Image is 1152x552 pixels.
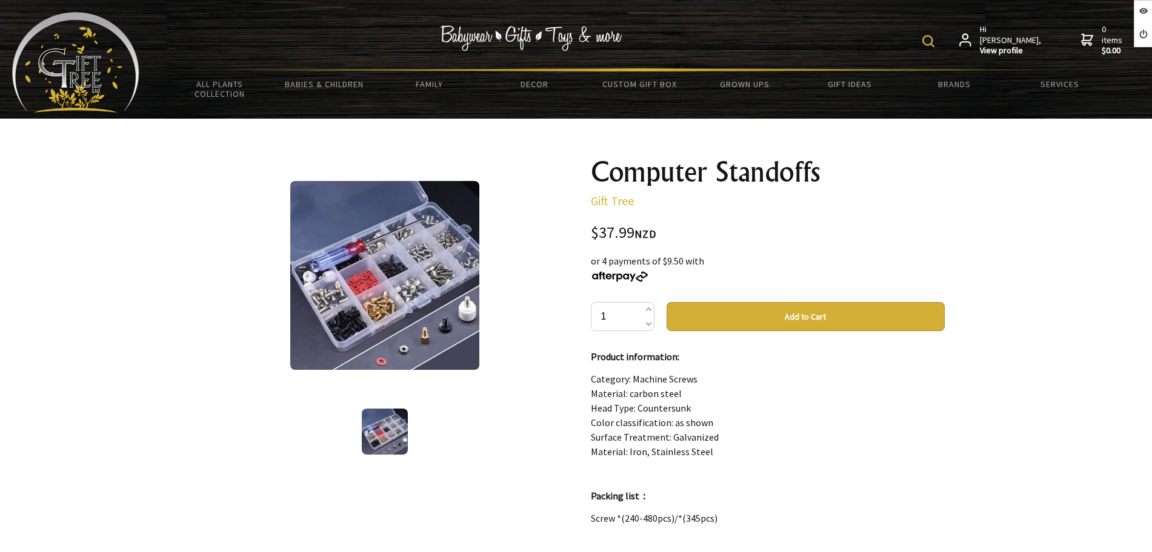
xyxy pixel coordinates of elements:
[692,71,797,97] a: Grown Ups
[591,225,945,241] div: $37.99
[482,71,587,97] a: Decor
[980,45,1042,56] strong: View profile
[12,12,139,113] img: Babyware - Gifts - Toys and more...
[1081,24,1125,56] a: 0 items$0.00
[591,350,679,363] strong: Product information:
[290,181,479,370] img: Computer Standoffs
[634,227,656,241] span: NZD
[1102,24,1125,56] span: 0 items
[587,71,692,97] a: Custom Gift Box
[667,302,945,331] button: Add to Cart
[591,254,945,283] div: or 4 payments of $9.50 with
[980,24,1042,56] span: Hi [PERSON_NAME],
[797,71,902,97] a: Gift Ideas
[591,372,945,459] p: Category: Machine Screws Material: carbon steel Head Type: Countersunk Color classification: as s...
[272,71,377,97] a: Babies & Children
[1102,45,1125,56] strong: $0.00
[591,157,945,186] h1: Computer Standoffs
[922,35,934,47] img: product search
[591,193,634,208] a: Gift Tree
[591,271,649,282] img: Afterpay
[902,71,1007,97] a: Brands
[959,24,1042,56] a: Hi [PERSON_NAME],View profile
[591,490,649,502] strong: Packing list：
[167,71,272,107] a: All Plants Collection
[591,511,945,525] p: Screw *(240-480pcs)/*(345pcs)
[1007,71,1112,97] a: Services
[377,71,482,97] a: Family
[440,25,622,51] img: Babywear - Gifts - Toys & more
[362,409,408,455] img: Computer Standoffs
